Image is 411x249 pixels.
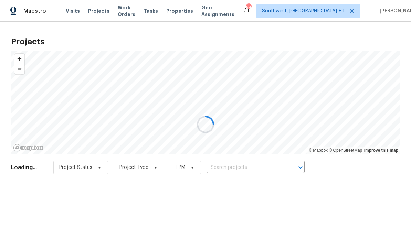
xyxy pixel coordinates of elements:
a: Mapbox homepage [13,144,43,152]
a: Mapbox [309,148,328,153]
a: OpenStreetMap [329,148,362,153]
button: Zoom out [14,64,24,74]
a: Improve this map [364,148,398,153]
div: 54 [246,4,251,11]
button: Zoom in [14,54,24,64]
